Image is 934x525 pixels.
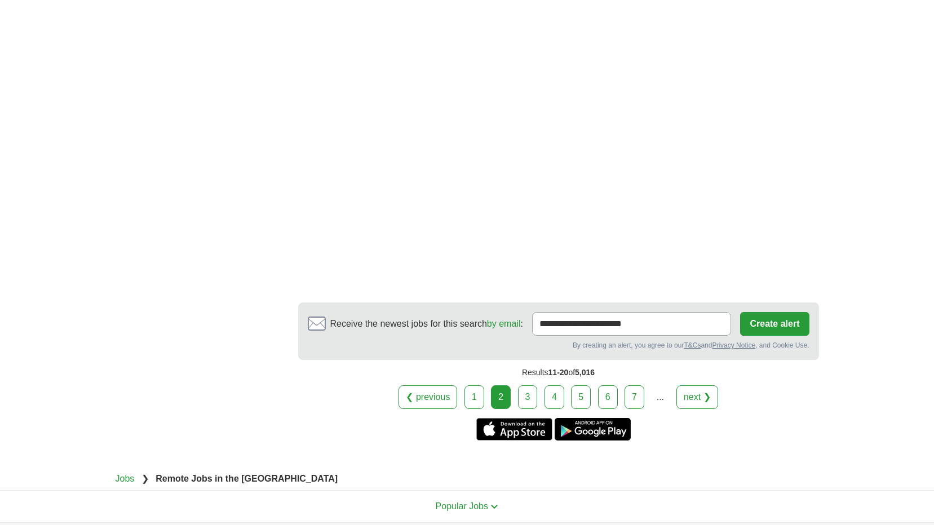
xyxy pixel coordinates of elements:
[298,360,819,385] div: Results of
[548,368,569,377] span: 11-20
[571,385,591,409] a: 5
[545,385,564,409] a: 4
[308,340,809,350] div: By creating an alert, you agree to our and , and Cookie Use.
[156,474,338,483] strong: Remote Jobs in the [GEOGRAPHIC_DATA]
[491,385,511,409] div: 2
[464,385,484,409] a: 1
[330,317,523,331] span: Receive the newest jobs for this search :
[684,341,701,349] a: T&Cs
[490,504,498,509] img: toggle icon
[487,319,521,328] a: by email
[116,474,135,483] a: Jobs
[598,385,618,409] a: 6
[649,386,671,408] div: ...
[740,312,809,336] button: Create alert
[555,418,631,441] a: Get the Android app
[518,385,538,409] a: 3
[625,385,644,409] a: 7
[399,385,457,409] a: ❮ previous
[575,368,595,377] span: 5,016
[676,385,718,409] a: next ❯
[712,341,755,349] a: Privacy Notice
[436,501,488,511] span: Popular Jobs
[476,418,552,441] a: Get the iPhone app
[141,474,149,483] span: ❯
